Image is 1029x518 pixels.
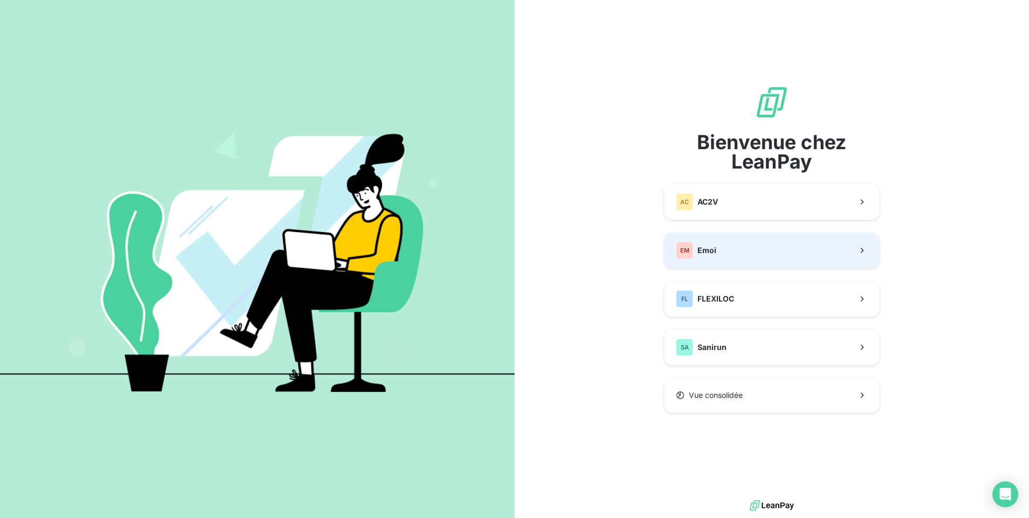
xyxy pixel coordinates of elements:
[676,290,693,307] div: FL
[664,378,879,412] button: Vue consolidée
[697,197,718,207] span: AC2V
[992,481,1018,507] div: Open Intercom Messenger
[697,293,734,304] span: FLEXILOC
[664,132,879,171] span: Bienvenue chez LeanPay
[676,242,693,259] div: EM
[676,193,693,211] div: AC
[689,390,743,401] span: Vue consolidée
[750,498,794,514] img: logo
[664,330,879,365] button: SASanirun
[664,184,879,220] button: ACAC2V
[664,233,879,268] button: EMEmoi
[697,342,727,353] span: Sanirun
[664,281,879,317] button: FLFLEXILOC
[676,339,693,356] div: SA
[697,245,716,256] span: Emoi
[755,85,789,120] img: logo sigle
